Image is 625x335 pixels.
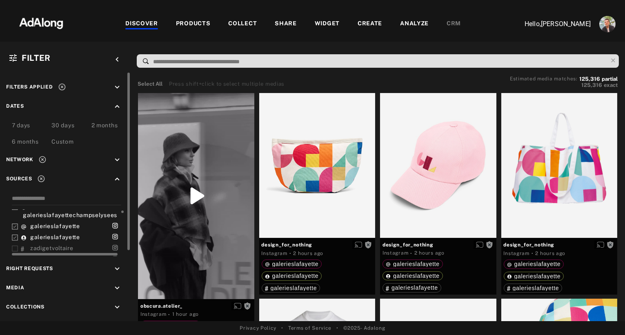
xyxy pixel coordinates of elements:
span: Filter [22,53,51,63]
span: Rights not requested [244,303,251,308]
div: SHARE [275,19,297,29]
div: COLLECT [228,19,257,29]
div: 2 months [91,121,118,131]
span: galerieslafayette [391,284,438,291]
div: DISCOVER [125,19,158,29]
div: Custom [51,138,73,147]
button: 125,316exact [510,81,618,89]
div: Instagram [140,311,166,318]
i: keyboard_arrow_up [113,175,122,184]
button: 125,316partial [579,77,618,81]
time: 2025-09-29T05:49:54.000Z [414,250,445,256]
i: keyboard_arrow_left [113,55,122,64]
span: galerieslafayette [30,234,80,240]
span: © 2025 - Adalong [343,324,385,332]
div: galerieslafayette [507,261,561,267]
span: · [532,250,534,257]
span: · [168,311,170,318]
i: keyboard_arrow_down [113,155,122,164]
div: 30 days [51,121,74,131]
span: Rights not requested [365,242,372,247]
div: galerieslafayette [507,285,559,291]
i: keyboard_arrow_down [113,303,122,312]
time: 2025-09-29T05:49:54.000Z [536,251,566,256]
i: keyboard_arrow_down [113,264,122,273]
span: Filters applied [6,84,53,90]
span: Sources [6,176,32,182]
span: • [336,324,338,332]
span: galerieslafayette [393,261,440,267]
button: Select All [138,80,162,88]
span: Media [6,285,24,291]
span: galerieslafayette [513,285,559,291]
button: Enable diffusion on this media [594,240,607,249]
span: 125,316 [579,76,600,82]
div: galerieslafayette [386,273,440,279]
div: galerieslafayette [386,261,440,267]
span: galerieslafayette [393,273,440,279]
span: galerieslafayette [514,273,561,280]
span: 125,316 [581,82,602,88]
span: Collections [6,304,44,310]
time: 2025-09-29T05:49:54.000Z [294,251,324,256]
time: 2025-09-29T06:54:25.000Z [172,311,199,317]
div: 7 days [12,121,30,131]
span: obscura.atelier_ [140,302,252,310]
i: keyboard_arrow_up [113,102,122,111]
div: CRM [447,19,461,29]
button: Enable diffusion on this media [474,240,486,249]
div: Instagram [504,250,529,257]
span: · [410,250,412,257]
div: galerieslafayette [265,273,319,279]
div: WIDGET [315,19,340,29]
span: Rights not requested [607,242,614,247]
div: Instagram [262,250,287,257]
span: galerieslafayette [272,261,319,267]
span: • [281,324,283,332]
div: Press shift+click to select multiple medias [169,80,285,88]
iframe: Chat Widget [584,296,625,335]
span: Estimated media matches: [510,76,578,82]
a: Privacy Policy [240,324,276,332]
span: · [289,250,291,257]
div: CREATE [358,19,382,29]
div: galerieslafayette [265,261,319,267]
span: galerieslafayette [30,223,80,229]
div: PRODUCTS [176,19,211,29]
a: Terms of Service [288,324,331,332]
span: Network [6,157,33,162]
span: design_for_nothing [504,241,615,248]
img: ACg8ocLjEk1irI4XXb49MzUGwa4F_C3PpCyg-3CPbiuLEZrYEA=s96-c [599,16,616,32]
span: design_for_nothing [262,241,373,248]
i: keyboard_arrow_down [113,284,122,293]
span: galerieslafayette [514,261,561,267]
div: galerieslafayette [507,273,561,279]
button: Enable diffusion on this media [352,240,365,249]
span: Dates [6,103,24,109]
span: Rights not requested [486,242,493,247]
div: Instagram [383,249,408,257]
div: ANALYZE [400,19,429,29]
div: 6 months [12,138,39,147]
p: Hello, [PERSON_NAME] [509,19,591,29]
div: galerieslafayette [265,285,317,291]
button: Account settings [597,14,618,34]
span: galerieslafayette [272,273,319,279]
span: design_for_nothing [383,241,494,248]
img: 63233d7d88ed69de3c212112c67096b6.png [5,10,77,35]
span: galerieslafayettechampselysees [23,212,117,218]
button: Enable diffusion on this media [231,302,244,310]
div: galerieslafayette [386,285,438,291]
i: keyboard_arrow_down [113,83,122,92]
span: Right Requests [6,266,53,271]
span: galerieslafayette [271,285,317,291]
span: zadigetvoltaire [30,245,73,251]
